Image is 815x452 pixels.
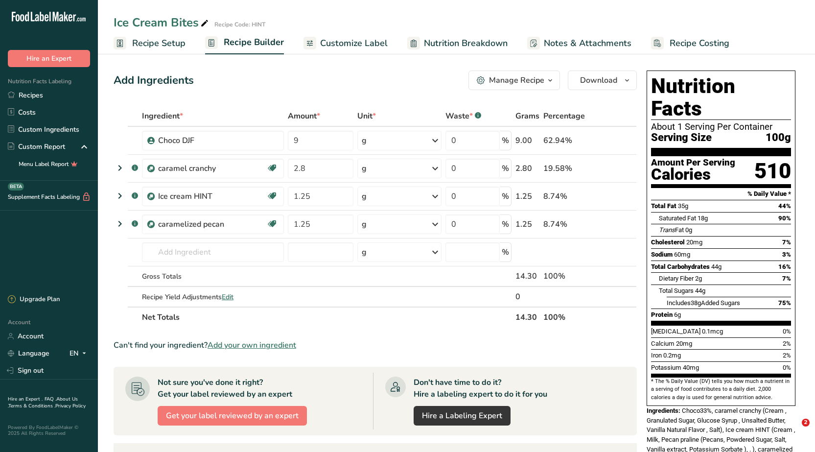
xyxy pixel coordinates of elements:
th: 14.30 [513,307,541,327]
iframe: Intercom live chat [782,419,805,442]
span: 7% [782,238,791,246]
span: 0% [783,328,791,335]
img: Sub Recipe [147,193,155,200]
span: Dietary Fiber [659,275,694,282]
div: 8.74% [543,218,590,230]
span: 60mg [674,251,690,258]
div: 1.25 [515,218,539,230]
div: 9.00 [515,135,539,146]
a: Notes & Attachments [527,32,631,54]
input: Add Ingredient [142,242,284,262]
span: 38g [691,299,701,307]
div: g [362,218,367,230]
span: Iron [651,352,662,359]
div: Gross Totals [142,271,284,282]
span: 18g [698,214,708,222]
span: Serving Size [651,132,712,144]
span: Customize Label [320,37,388,50]
a: About Us . [8,396,78,409]
span: 16% [778,263,791,270]
span: Total Fat [651,202,676,210]
span: Percentage [543,110,585,122]
div: Recipe Yield Adjustments [142,292,284,302]
span: 6g [674,311,681,318]
div: Recipe Code: HINT [214,20,265,29]
div: Custom Report [8,142,65,152]
div: Don't have time to do it? Hire a labeling expert to do it for you [414,377,547,400]
div: Add Ingredients [114,72,194,89]
span: Nutrition Breakdown [424,37,508,50]
span: 44g [695,287,705,294]
span: Potassium [651,364,681,371]
a: Hire a Labeling Expert [414,406,511,426]
a: Terms & Conditions . [8,403,55,409]
div: 2.80 [515,163,539,174]
a: Recipe Setup [114,32,186,54]
span: 20mg [676,340,692,347]
span: Includes Added Sugars [667,299,740,307]
div: Powered By FoodLabelMaker © 2025 All Rights Reserved [8,425,90,436]
span: 3% [782,251,791,258]
div: Manage Recipe [489,74,544,86]
span: 75% [778,299,791,307]
h1: Nutrition Facts [651,75,791,120]
span: Total Carbohydrates [651,263,710,270]
button: Manage Recipe [468,71,560,90]
a: Privacy Policy [55,403,86,409]
span: 2% [783,340,791,347]
div: g [362,190,367,202]
span: 0.1mcg [702,328,723,335]
span: 2% [783,352,791,359]
img: Sub Recipe [147,165,155,172]
span: 7% [782,275,791,282]
span: 100g [766,132,791,144]
div: 14.30 [515,270,539,282]
span: Ingredient [142,110,183,122]
span: 2g [695,275,702,282]
span: 20mg [686,238,702,246]
span: Download [580,74,617,86]
div: Not sure you've done it right? Get your label reviewed by an expert [158,377,292,400]
section: * The % Daily Value (DV) tells you how much a nutrient in a serving of food contributes to a dail... [651,378,791,402]
a: Nutrition Breakdown [407,32,508,54]
button: Download [568,71,637,90]
img: Sub Recipe [147,221,155,228]
div: g [362,135,367,146]
div: Waste [445,110,481,122]
span: Recipe Setup [132,37,186,50]
span: Amount [288,110,320,122]
div: Amount Per Serving [651,158,735,167]
span: Saturated Fat [659,214,696,222]
div: EN [70,348,90,359]
span: 35g [678,202,688,210]
span: 0% [783,364,791,371]
span: Total Sugars [659,287,694,294]
a: Customize Label [303,32,388,54]
span: Recipe Builder [224,36,284,49]
span: Calcium [651,340,675,347]
div: Upgrade Plan [8,295,60,305]
div: 100% [543,270,590,282]
span: Cholesterol [651,238,685,246]
div: 1.25 [515,190,539,202]
div: About 1 Serving Per Container [651,122,791,132]
div: Can't find your ingredient? [114,339,637,351]
span: 2 [802,419,810,427]
span: Protein [651,311,673,318]
th: 100% [541,307,592,327]
a: Recipe Builder [205,31,284,55]
span: Add your own ingredient [208,339,296,351]
div: Ice Cream Bites [114,14,210,31]
div: Calories [651,167,735,182]
a: Language [8,345,49,362]
i: Trans [659,226,675,234]
span: [MEDICAL_DATA] [651,328,700,335]
div: Choco DJF [158,135,278,146]
span: 0.2mg [663,352,681,359]
div: 510 [754,158,791,184]
div: g [362,163,367,174]
div: g [362,246,367,258]
div: caramelized pecan [158,218,266,230]
div: 0 [515,291,539,303]
button: Get your label reviewed by an expert [158,406,307,426]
